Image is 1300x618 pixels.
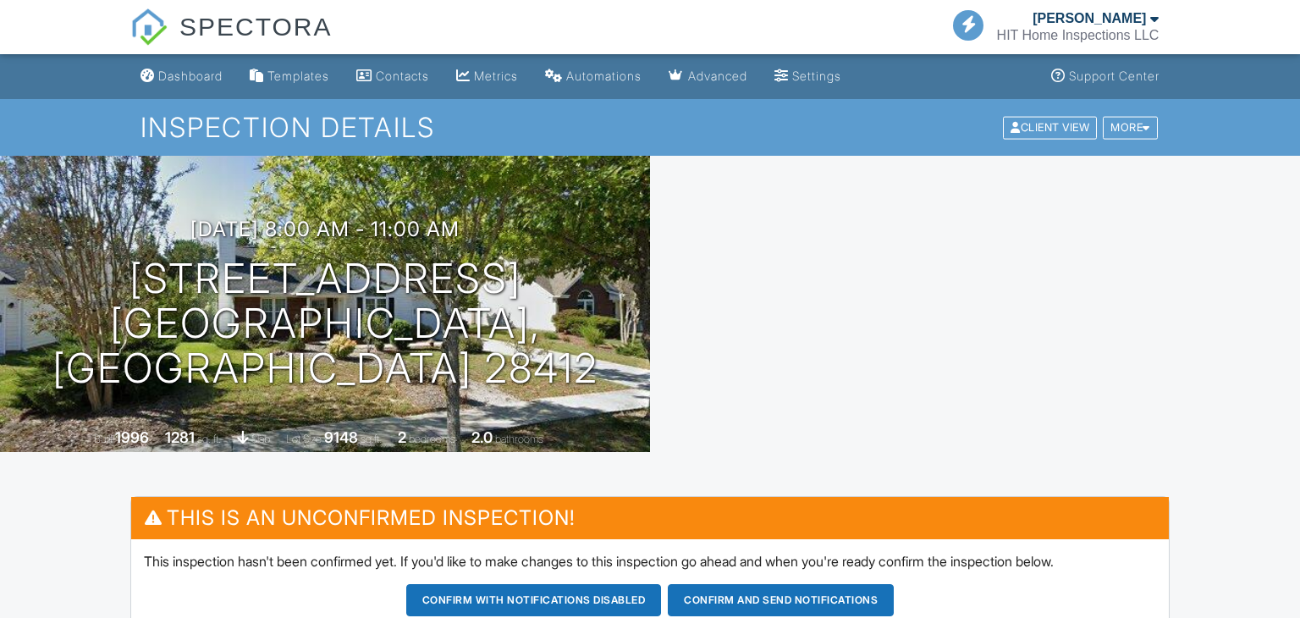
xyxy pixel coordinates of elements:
a: Settings [768,61,848,92]
div: 2 [398,428,406,446]
span: bedrooms [409,433,455,445]
a: Dashboard [134,61,229,92]
span: sq. ft. [197,433,221,445]
a: Support Center [1044,61,1166,92]
div: 9148 [324,428,358,446]
a: Automations (Basic) [538,61,648,92]
a: Advanced [662,61,754,92]
div: Metrics [474,69,518,83]
div: [PERSON_NAME] [1033,10,1146,27]
a: SPECTORA [130,25,333,57]
p: This inspection hasn't been confirmed yet. If you'd like to make changes to this inspection go ah... [144,552,1157,571]
div: Settings [792,69,841,83]
span: slab [251,433,270,445]
div: Contacts [376,69,429,83]
div: More [1103,116,1158,139]
h3: [DATE] 8:00 am - 11:00 am [190,218,460,240]
a: Contacts [350,61,436,92]
div: Advanced [688,69,747,83]
h1: [STREET_ADDRESS] [GEOGRAPHIC_DATA], [GEOGRAPHIC_DATA] 28412 [27,257,623,390]
a: Metrics [449,61,525,92]
span: Built [94,433,113,445]
span: Lot Size [286,433,322,445]
div: 2.0 [471,428,493,446]
a: Client View [1001,120,1101,133]
div: HIT Home Inspections LLC [997,27,1160,44]
h1: Inspection Details [140,113,1159,142]
span: bathrooms [495,433,543,445]
span: sq.ft. [361,433,382,445]
img: The Best Home Inspection Software - Spectora [130,8,168,46]
button: Confirm and send notifications [668,584,894,616]
h3: This is an Unconfirmed Inspection! [131,497,1170,538]
div: Templates [267,69,329,83]
div: 1996 [115,428,149,446]
a: Templates [243,61,336,92]
span: SPECTORA [179,8,333,44]
div: Automations [566,69,642,83]
div: Client View [1003,116,1097,139]
div: Dashboard [158,69,223,83]
button: Confirm with notifications disabled [406,584,662,616]
div: 1281 [165,428,195,446]
div: Support Center [1069,69,1160,83]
